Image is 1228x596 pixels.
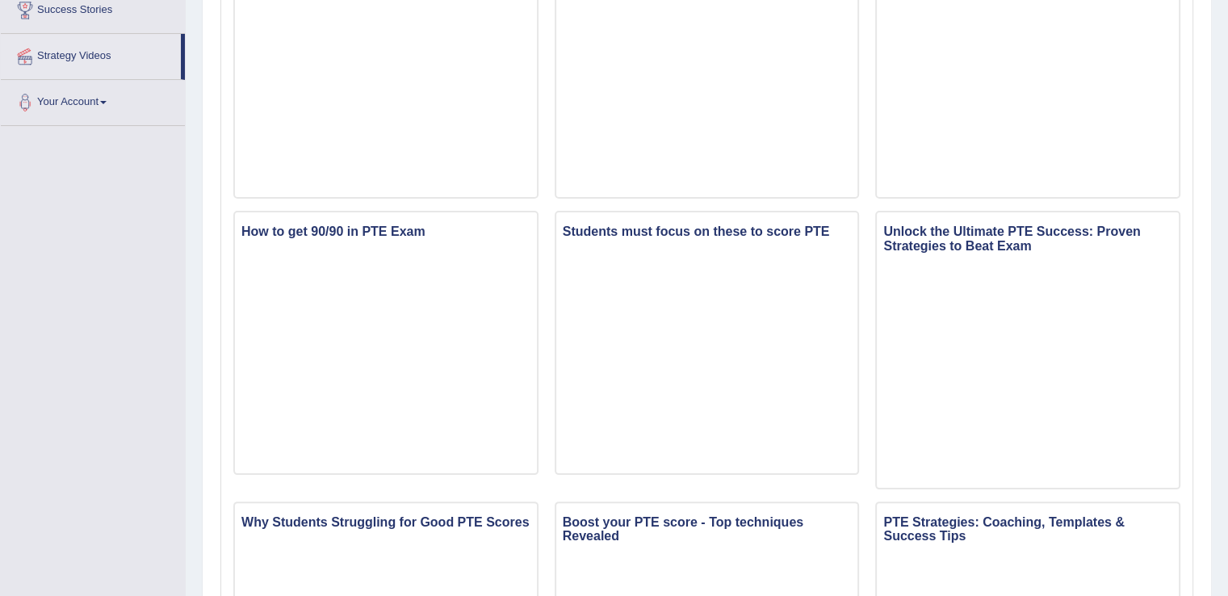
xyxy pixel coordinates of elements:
[556,511,858,548] h3: Boost your PTE score - Top techniques Revealed
[556,220,858,243] h3: Students must focus on these to score PTE
[235,511,537,534] h3: Why Students Struggling for Good PTE Scores
[877,220,1179,257] h3: Unlock the Ultimate PTE Success: Proven Strategies to Beat Exam
[877,511,1179,548] h3: PTE Strategies: Coaching, Templates & Success Tips
[1,80,185,120] a: Your Account
[1,34,181,74] a: Strategy Videos
[235,220,537,243] h3: How to get 90/90 in PTE Exam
